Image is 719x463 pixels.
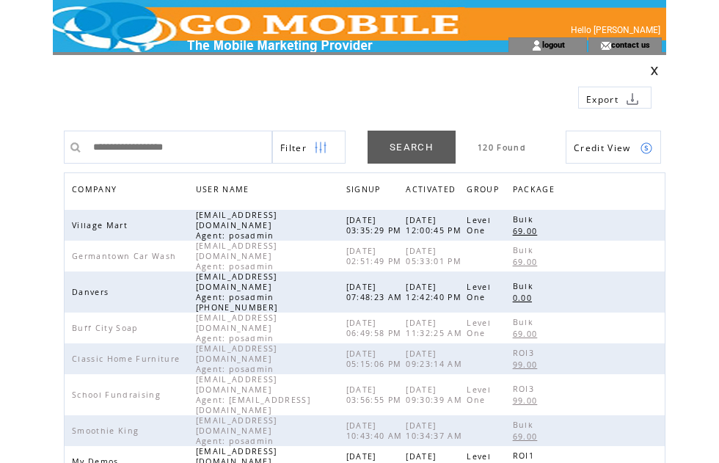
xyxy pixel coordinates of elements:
[346,384,406,405] span: [DATE] 03:56:55 PM
[272,131,346,164] a: Filter
[406,384,466,405] span: [DATE] 09:30:39 AM
[531,40,542,51] img: account_icon.gif
[196,343,278,374] span: [EMAIL_ADDRESS][DOMAIN_NAME] Agent: posadmin
[578,87,652,109] a: Export
[571,25,660,35] span: Hello [PERSON_NAME]
[513,181,562,202] a: PACKAGE
[196,241,278,271] span: [EMAIL_ADDRESS][DOMAIN_NAME] Agent: posadmin
[72,181,120,202] span: COMPANY
[406,318,466,338] span: [DATE] 11:32:25 AM
[406,181,459,202] span: ACTIVATED
[406,420,466,441] span: [DATE] 10:34:37 AM
[467,384,491,405] span: Level One
[196,184,253,193] a: USER NAME
[513,214,537,225] span: Bulk
[72,323,142,333] span: Buff City Soap
[346,282,406,302] span: [DATE] 07:48:23 AM
[196,313,278,343] span: [EMAIL_ADDRESS][DOMAIN_NAME] Agent: posadmin
[513,255,545,268] a: 69.00
[513,245,537,255] span: Bulk
[513,181,558,202] span: PACKAGE
[467,181,506,202] a: GROUP
[72,287,112,297] span: Danvers
[640,142,653,155] img: credits.png
[586,93,618,106] span: Export to csv file
[478,142,526,153] span: 120 Found
[196,415,278,446] span: [EMAIL_ADDRESS][DOMAIN_NAME] Agent: posadmin
[542,40,565,49] a: logout
[513,348,538,358] span: ROI3
[513,329,541,339] span: 69.00
[513,360,541,370] span: 99.00
[513,226,541,236] span: 69.00
[346,349,406,369] span: [DATE] 05:15:06 PM
[406,282,465,302] span: [DATE] 12:42:40 PM
[467,318,491,338] span: Level One
[513,384,538,394] span: ROI3
[626,92,639,106] img: download.png
[406,215,465,236] span: [DATE] 12:00:45 PM
[406,349,466,369] span: [DATE] 09:23:14 AM
[513,225,545,237] a: 69.00
[513,394,545,407] a: 99.00
[513,317,537,327] span: Bulk
[574,142,631,154] span: Show Credits View
[280,142,307,154] span: Show filters
[346,181,384,202] span: SIGNUP
[467,181,503,202] span: GROUP
[72,251,180,261] span: Germantown Car Wash
[72,426,142,436] span: Smoothie King
[196,181,253,202] span: USER NAME
[513,358,545,371] a: 99.00
[406,246,465,266] span: [DATE] 05:33:01 PM
[600,40,611,51] img: contact_us_icon.gif
[611,40,650,49] a: contact us
[346,215,406,236] span: [DATE] 03:35:29 PM
[467,282,491,302] span: Level One
[346,246,406,266] span: [DATE] 02:51:49 PM
[513,291,539,304] a: 0.00
[513,327,545,340] a: 69.00
[196,210,278,241] span: [EMAIL_ADDRESS][DOMAIN_NAME] Agent: posadmin
[467,215,491,236] span: Level One
[513,431,541,442] span: 69.00
[72,390,164,400] span: School Fundraising
[513,293,536,303] span: 0.00
[513,395,541,406] span: 99.00
[513,451,538,461] span: ROI1
[72,354,183,364] span: Classic Home Furniture
[346,420,406,441] span: [DATE] 10:43:40 AM
[406,181,463,202] a: ACTIVATED
[566,131,661,164] a: Credit View
[72,184,120,193] a: COMPANY
[196,271,282,313] span: [EMAIL_ADDRESS][DOMAIN_NAME] Agent: posadmin [PHONE_NUMBER]
[513,430,545,442] a: 69.00
[368,131,456,164] a: SEARCH
[314,131,327,164] img: filters.png
[346,184,384,193] a: SIGNUP
[513,257,541,267] span: 69.00
[72,220,131,230] span: Village Mart
[346,318,406,338] span: [DATE] 06:49:58 PM
[513,281,537,291] span: Bulk
[196,374,310,415] span: [EMAIL_ADDRESS][DOMAIN_NAME] Agent: [EMAIL_ADDRESS][DOMAIN_NAME]
[513,420,537,430] span: Bulk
